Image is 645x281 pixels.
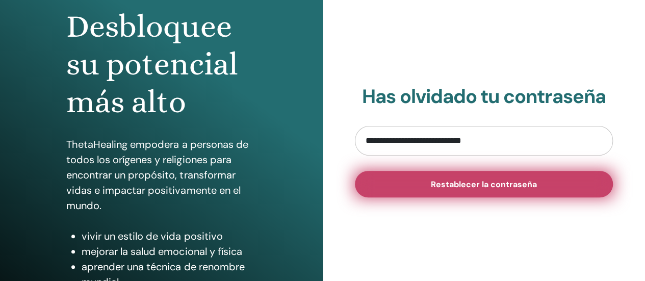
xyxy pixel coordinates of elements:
h2: Has olvidado tu contraseña [355,85,613,109]
span: Restablecer la contraseña [431,179,537,190]
h1: Desbloquee su potencial más alto [66,8,256,121]
li: vivir un estilo de vida positivo [82,228,256,244]
li: mejorar la salud emocional y física [82,244,256,259]
button: Restablecer la contraseña [355,171,613,197]
p: ThetaHealing empodera a personas de todos los orígenes y religiones para encontrar un propósito, ... [66,137,256,213]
